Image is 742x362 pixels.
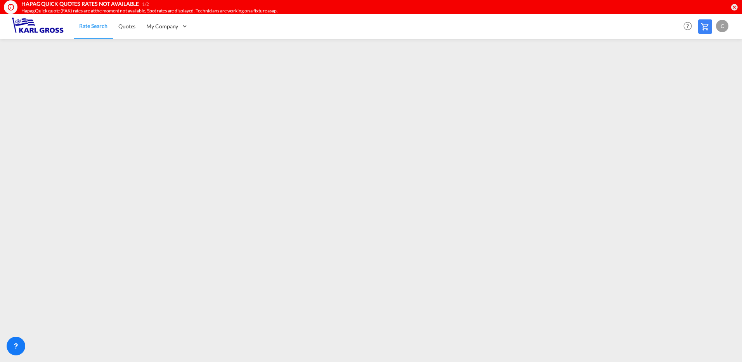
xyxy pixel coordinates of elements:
[118,23,135,30] span: Quotes
[146,23,178,30] span: My Company
[7,3,15,11] md-icon: icon-information-outline
[21,8,628,14] div: Hapag Quick quote (FAK) rates are at the moment not available, Spot rates are displayed. Technici...
[681,19,694,33] span: Help
[142,1,149,8] div: 1/2
[12,17,64,35] img: 3269c73066d711f095e541db4db89301.png
[141,14,194,39] div: My Company
[730,3,738,11] button: icon-close-circle
[716,20,728,32] div: C
[74,14,113,39] a: Rate Search
[113,14,141,39] a: Quotes
[681,19,698,33] div: Help
[79,23,107,29] span: Rate Search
